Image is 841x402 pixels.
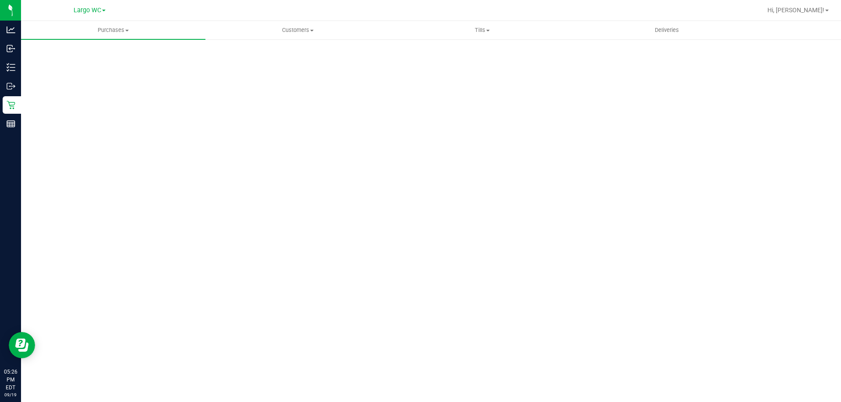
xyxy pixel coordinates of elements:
span: Customers [206,26,389,34]
p: 09/19 [4,392,17,398]
inline-svg: Retail [7,101,15,109]
inline-svg: Inventory [7,63,15,72]
span: Deliveries [643,26,691,34]
span: Hi, [PERSON_NAME]! [767,7,824,14]
a: Purchases [21,21,205,39]
a: Customers [205,21,390,39]
inline-svg: Inbound [7,44,15,53]
span: Purchases [21,26,205,34]
inline-svg: Outbound [7,82,15,91]
p: 05:26 PM EDT [4,368,17,392]
iframe: Resource center [9,332,35,358]
inline-svg: Analytics [7,25,15,34]
span: Largo WC [74,7,101,14]
inline-svg: Reports [7,119,15,128]
a: Deliveries [575,21,759,39]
